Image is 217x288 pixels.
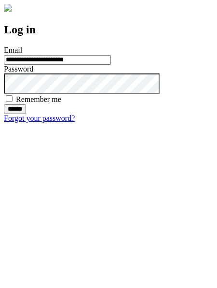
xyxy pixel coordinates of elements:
[4,46,22,54] label: Email
[4,4,12,12] img: logo-4e3dc11c47720685a147b03b5a06dd966a58ff35d612b21f08c02c0306f2b779.png
[4,65,33,73] label: Password
[4,23,213,36] h2: Log in
[16,95,61,103] label: Remember me
[4,114,75,122] a: Forgot your password?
